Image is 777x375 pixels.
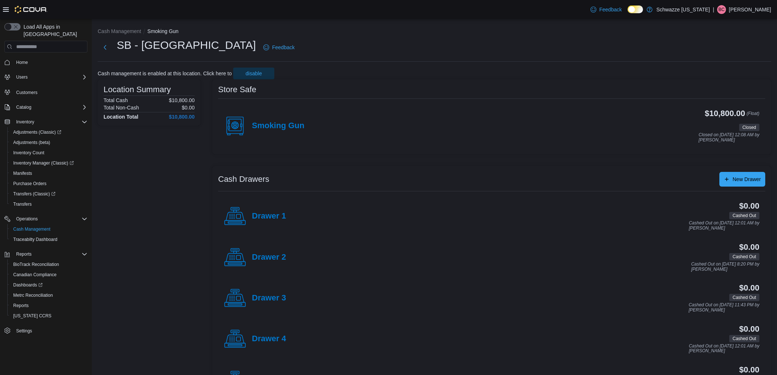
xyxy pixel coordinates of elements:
[7,290,90,300] button: Metrc Reconciliation
[252,121,304,131] h4: Smoking Gun
[739,365,759,374] h3: $0.00
[705,109,745,118] h3: $10,800.00
[656,5,710,14] p: Schwazze [US_STATE]
[13,303,29,309] span: Reports
[729,5,771,14] p: [PERSON_NAME]
[98,71,232,76] p: Cash management is enabled at this location. Click here to
[7,137,90,148] button: Adjustments (beta)
[10,148,87,157] span: Inventory Count
[13,181,47,187] span: Purchase Orders
[10,291,56,300] a: Metrc Reconciliation
[169,114,195,120] h4: $10,800.00
[98,28,771,36] nav: An example of EuiBreadcrumbs
[7,300,90,311] button: Reports
[7,234,90,245] button: Traceabilty Dashboard
[252,253,286,262] h4: Drawer 2
[10,200,87,209] span: Transfers
[16,74,28,80] span: Users
[16,251,32,257] span: Reports
[1,72,90,82] button: Users
[10,225,87,234] span: Cash Management
[733,253,756,260] span: Cashed Out
[4,54,87,355] nav: Complex example
[13,250,35,259] button: Reports
[10,190,87,198] span: Transfers (Classic)
[10,311,87,320] span: Washington CCRS
[10,301,87,310] span: Reports
[729,335,759,342] span: Cashed Out
[10,159,87,167] span: Inventory Manager (Classic)
[719,5,725,14] span: BC
[10,148,47,157] a: Inventory Count
[719,172,765,187] button: New Drawer
[10,200,35,209] a: Transfers
[13,73,87,82] span: Users
[13,272,57,278] span: Canadian Compliance
[10,190,58,198] a: Transfers (Classic)
[13,58,31,67] a: Home
[10,138,53,147] a: Adjustments (beta)
[729,253,759,260] span: Cashed Out
[7,199,90,209] button: Transfers
[739,243,759,252] h3: $0.00
[7,168,90,179] button: Manifests
[260,40,297,55] a: Feedback
[13,118,87,126] span: Inventory
[13,140,50,145] span: Adjustments (beta)
[10,128,64,137] a: Adjustments (Classic)
[13,262,59,267] span: BioTrack Reconciliation
[13,250,87,259] span: Reports
[117,38,256,53] h1: SB - [GEOGRAPHIC_DATA]
[13,87,87,97] span: Customers
[13,226,50,232] span: Cash Management
[13,292,53,298] span: Metrc Reconciliation
[689,303,759,313] p: Cashed Out on [DATE] 11:43 PM by [PERSON_NAME]
[689,221,759,231] p: Cashed Out on [DATE] 12:01 AM by [PERSON_NAME]
[739,124,759,131] span: Closed
[169,97,195,103] p: $10,800.00
[7,127,90,137] a: Adjustments (Classic)
[689,344,759,354] p: Cashed Out on [DATE] 12:01 AM by [PERSON_NAME]
[10,235,87,244] span: Traceabilty Dashboard
[98,28,141,34] button: Cash Management
[747,109,759,122] p: (Float)
[739,284,759,292] h3: $0.00
[588,2,625,17] a: Feedback
[13,73,30,82] button: Users
[717,5,726,14] div: Brennan Croy
[16,90,37,95] span: Customers
[10,179,50,188] a: Purchase Orders
[739,325,759,333] h3: $0.00
[13,214,41,223] button: Operations
[13,201,32,207] span: Transfers
[733,176,761,183] span: New Drawer
[10,260,62,269] a: BioTrack Reconciliation
[10,301,32,310] a: Reports
[13,103,34,112] button: Catalog
[13,103,87,112] span: Catalog
[10,270,87,279] span: Canadian Compliance
[13,313,51,319] span: [US_STATE] CCRS
[13,170,32,176] span: Manifests
[7,259,90,270] button: BioTrack Reconciliation
[7,280,90,290] a: Dashboards
[252,293,286,303] h4: Drawer 3
[10,311,54,320] a: [US_STATE] CCRS
[1,249,90,259] button: Reports
[691,262,759,272] p: Cashed Out on [DATE] 8:20 PM by [PERSON_NAME]
[10,225,53,234] a: Cash Management
[16,328,32,334] span: Settings
[13,237,57,242] span: Traceabilty Dashboard
[16,104,31,110] span: Catalog
[1,87,90,97] button: Customers
[1,102,90,112] button: Catalog
[7,311,90,321] button: [US_STATE] CCRS
[7,189,90,199] a: Transfers (Classic)
[7,179,90,189] button: Purchase Orders
[10,159,77,167] a: Inventory Manager (Classic)
[10,128,87,137] span: Adjustments (Classic)
[7,158,90,168] a: Inventory Manager (Classic)
[10,179,87,188] span: Purchase Orders
[13,214,87,223] span: Operations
